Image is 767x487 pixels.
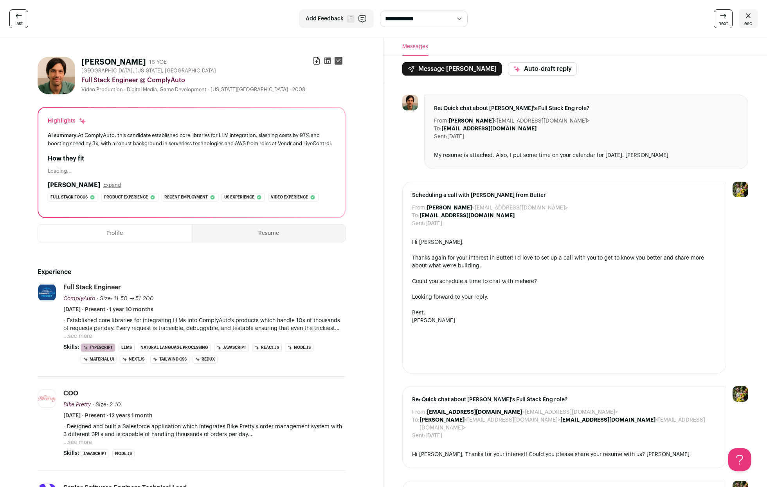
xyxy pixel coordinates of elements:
[412,220,425,227] dt: Sent:
[97,296,154,301] span: · Size: 11-50 → 51-200
[48,117,86,125] div: Highlights
[81,68,216,74] span: [GEOGRAPHIC_DATA], [US_STATE], [GEOGRAPHIC_DATA]
[149,58,167,66] div: 16 YOE
[412,212,420,220] dt: To:
[214,343,249,352] li: JavaScript
[50,193,88,201] span: Full stack focus
[63,438,92,446] button: ...see more
[92,402,121,408] span: · Size: 2-10
[104,193,148,201] span: Product experience
[38,395,56,402] img: 8677688ac909eeef24833dee718d7e715303f5a23d9fed41c69b106ef5ae9f7c.png
[81,57,146,68] h1: [PERSON_NAME]
[193,355,218,364] li: Redux
[412,191,717,199] span: Scheduling a call with [PERSON_NAME] from Butter
[271,193,308,201] span: Video experience
[81,87,346,93] div: Video Production - Digital Media, Game Development - [US_STATE][GEOGRAPHIC_DATA] - 2008
[402,62,502,76] button: Message [PERSON_NAME]
[447,133,464,141] dd: [DATE]
[120,355,147,364] li: Next.js
[508,62,577,76] button: Auto-draft reply
[38,283,56,301] img: 71365a71684afc150b3b3761c25cb7583bb6c3c77e638658c6ec5f0b24b6118e.jpg
[63,306,153,314] span: [DATE] - Present · 1 year 10 months
[714,9,733,28] a: next
[718,20,728,27] span: next
[427,204,568,212] dd: <[EMAIL_ADDRESS][DOMAIN_NAME]>
[150,355,189,364] li: Tailwind CSS
[63,423,346,438] p: - Designed and built a Salesforce application which integrates Bike Pretty's order management sys...
[48,168,335,174] div: Loading...
[420,416,717,432] dd: <[EMAIL_ADDRESS][DOMAIN_NAME]> <[EMAIL_ADDRESS][DOMAIN_NAME]>
[9,9,28,28] a: last
[412,309,717,317] div: Best,
[427,205,472,211] b: [PERSON_NAME]
[48,131,335,148] div: At ComplyAuto, this candidate established core libraries for LLM integration, slashing costs by 9...
[733,386,748,402] img: 6689865-medium_jpg
[412,408,427,416] dt: From:
[733,182,748,197] img: 6689865-medium_jpg
[63,389,78,398] div: COO
[138,343,211,352] li: Natural Language Processing
[192,225,346,242] button: Resume
[63,449,79,457] span: Skills:
[119,343,135,352] li: LLMs
[412,293,717,301] div: Looking forward to your reply.
[81,343,115,352] li: TypeScript
[420,417,465,423] b: [PERSON_NAME]
[81,449,109,458] li: JavaScript
[412,238,717,246] div: Hi [PERSON_NAME],
[252,343,282,352] li: React.js
[299,9,374,28] button: Add Feedback F
[81,76,346,85] div: Full Stack Engineer @ ComplyAuto
[420,213,515,218] b: [EMAIL_ADDRESS][DOMAIN_NAME]
[402,95,418,110] img: 86e429f9db33411b61b09af523819ddee8e1336921d73d877350f0717cf6d31c.jpg
[63,283,121,292] div: Full Stack Engineer
[15,20,23,27] span: last
[164,193,208,201] span: Recent employment
[427,408,618,416] dd: <[EMAIL_ADDRESS][DOMAIN_NAME]>
[412,254,717,270] div: Thanks again for your interest in Butter! I'd love to set up a call with you to get to know you b...
[739,9,758,28] a: esc
[63,412,153,420] span: [DATE] - Present · 12 years 1 month
[63,296,95,301] span: ComplyAuto
[38,225,192,242] button: Profile
[728,448,751,471] iframe: Help Scout Beacon - Open
[402,38,428,56] button: Messages
[412,416,420,432] dt: To:
[224,193,254,201] span: Us experience
[434,117,449,125] dt: From:
[434,133,447,141] dt: Sent:
[63,317,346,332] p: - Established core libraries for integrating LLMs into ComplyAuto's products which handle 10s of ...
[103,182,121,188] button: Expand
[523,279,534,284] a: here
[427,409,522,415] b: [EMAIL_ADDRESS][DOMAIN_NAME]
[449,117,590,125] dd: <[EMAIL_ADDRESS][DOMAIN_NAME]>
[48,180,100,190] h2: [PERSON_NAME]
[347,15,355,23] span: F
[412,204,427,212] dt: From:
[412,317,717,325] div: [PERSON_NAME]
[425,220,442,227] dd: [DATE]
[285,343,313,352] li: Node.js
[434,105,738,112] span: Re: Quick chat about [PERSON_NAME]'s Full Stack Eng role?
[81,355,117,364] li: Material UI
[434,152,738,159] div: My resume is attached. Also, I put some time on your calendar for [DATE]. [PERSON_NAME]
[63,343,79,351] span: Skills:
[412,278,717,285] div: Could you schedule a time to chat with me ?
[306,15,344,23] span: Add Feedback
[38,267,346,277] h2: Experience
[434,125,441,133] dt: To:
[412,396,717,404] span: Re: Quick chat about [PERSON_NAME]'s Full Stack Eng role?
[48,154,335,163] h2: How they fit
[63,332,92,340] button: ...see more
[449,118,494,124] b: [PERSON_NAME]
[441,126,537,132] b: [EMAIL_ADDRESS][DOMAIN_NAME]
[112,449,135,458] li: Node.js
[38,57,75,94] img: 86e429f9db33411b61b09af523819ddee8e1336921d73d877350f0717cf6d31c.jpg
[48,133,78,138] span: AI summary:
[425,432,442,440] dd: [DATE]
[63,402,91,408] span: Bike Pretty
[560,417,655,423] b: [EMAIL_ADDRESS][DOMAIN_NAME]
[744,20,752,27] span: esc
[412,432,425,440] dt: Sent:
[412,451,717,458] div: Hi [PERSON_NAME], Thanks for your interest! Could you please share your resume with us? [PERSON_N...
